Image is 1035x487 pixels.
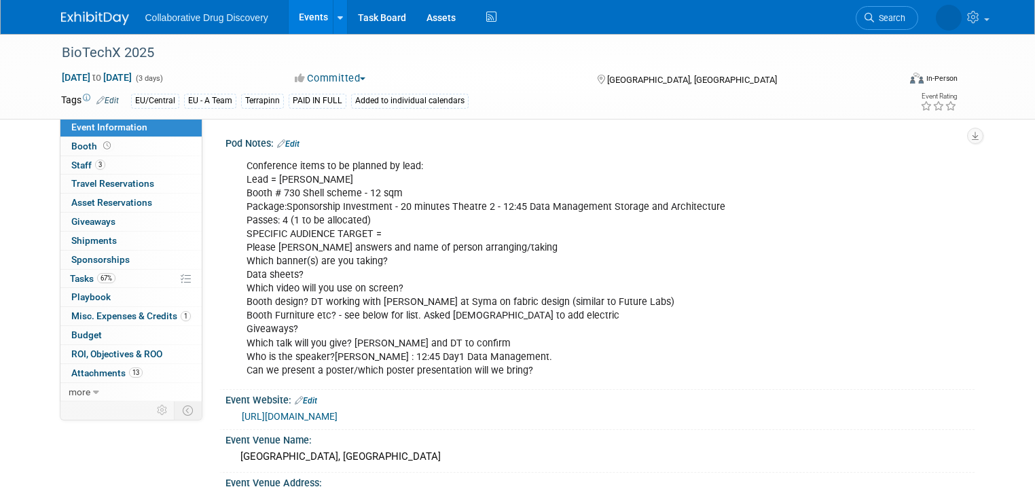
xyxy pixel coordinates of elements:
[71,197,152,208] span: Asset Reservations
[57,41,882,65] div: BioTechX 2025
[60,232,202,250] a: Shipments
[71,216,115,227] span: Giveaways
[61,71,132,84] span: [DATE] [DATE]
[225,133,975,151] div: Pod Notes:
[129,367,143,378] span: 13
[242,411,338,422] a: [URL][DOMAIN_NAME]
[134,74,163,83] span: (3 days)
[131,94,179,108] div: EU/Central
[60,345,202,363] a: ROI, Objectives & ROO
[60,194,202,212] a: Asset Reservations
[236,446,964,467] div: [GEOGRAPHIC_DATA], [GEOGRAPHIC_DATA]
[71,254,130,265] span: Sponsorships
[60,118,202,137] a: Event Information
[60,251,202,269] a: Sponsorships
[60,288,202,306] a: Playbook
[71,122,147,132] span: Event Information
[71,329,102,340] span: Budget
[71,310,191,321] span: Misc. Expenses & Credits
[225,390,975,408] div: Event Website:
[61,12,129,25] img: ExhibitDay
[856,6,918,30] a: Search
[90,72,103,83] span: to
[145,12,268,23] span: Collaborative Drug Discovery
[151,401,175,419] td: Personalize Event Tab Strip
[60,156,202,175] a: Staff3
[60,175,202,193] a: Travel Reservations
[910,73,924,84] img: Format-Inperson.png
[295,396,317,405] a: Edit
[97,273,115,283] span: 67%
[71,160,105,170] span: Staff
[60,213,202,231] a: Giveaways
[237,153,829,384] div: Conference items to be planned by lead: Lead = [PERSON_NAME] Booth # 730 Shell scheme - 12 sqm Pa...
[351,94,469,108] div: Added to individual calendars
[60,270,202,288] a: Tasks67%
[289,94,346,108] div: PAID IN FULL
[61,93,119,109] td: Tags
[926,73,958,84] div: In-Person
[241,94,284,108] div: Terrapinn
[277,139,299,149] a: Edit
[874,13,905,23] span: Search
[60,137,202,156] a: Booth
[71,367,143,378] span: Attachments
[70,273,115,284] span: Tasks
[60,326,202,344] a: Budget
[920,93,957,100] div: Event Rating
[225,430,975,447] div: Event Venue Name:
[71,291,111,302] span: Playbook
[60,307,202,325] a: Misc. Expenses & Credits1
[290,71,371,86] button: Committed
[607,75,777,85] span: [GEOGRAPHIC_DATA], [GEOGRAPHIC_DATA]
[60,383,202,401] a: more
[71,141,113,151] span: Booth
[936,5,962,31] img: Amanda Briggs
[95,160,105,170] span: 3
[71,348,162,359] span: ROI, Objectives & ROO
[69,386,90,397] span: more
[174,401,202,419] td: Toggle Event Tabs
[60,364,202,382] a: Attachments13
[181,311,191,321] span: 1
[96,96,119,105] a: Edit
[71,235,117,246] span: Shipments
[71,178,154,189] span: Travel Reservations
[101,141,113,151] span: Booth not reserved yet
[184,94,236,108] div: EU - A Team
[825,71,958,91] div: Event Format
